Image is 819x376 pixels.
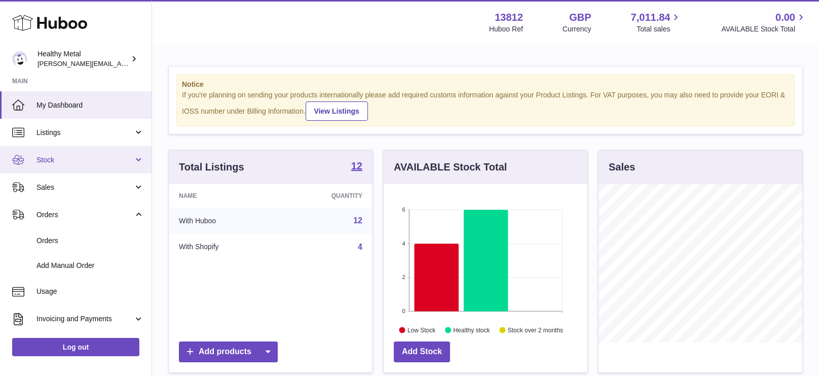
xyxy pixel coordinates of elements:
span: [PERSON_NAME][EMAIL_ADDRESS][DOMAIN_NAME] [38,59,203,67]
img: jose@healthy-metal.com [12,51,27,66]
span: My Dashboard [36,100,144,110]
h3: Sales [609,160,635,174]
strong: 13812 [495,11,523,24]
span: Stock [36,155,133,165]
span: Orders [36,210,133,220]
text: 2 [402,274,405,280]
h3: Total Listings [179,160,244,174]
span: Usage [36,287,144,296]
th: Quantity [279,184,373,208]
a: 0.00 AVAILABLE Stock Total [721,11,807,34]
div: If you're planning on sending your products internationally please add required customs informati... [182,90,789,121]
text: Healthy stock [453,326,490,333]
span: Total sales [637,24,682,34]
span: AVAILABLE Stock Total [721,24,807,34]
a: Add products [179,341,278,362]
a: View Listings [306,101,368,121]
strong: 12 [351,161,362,171]
span: Invoicing and Payments [36,314,133,324]
a: Add Stock [394,341,450,362]
span: 7,011.84 [631,11,671,24]
span: Sales [36,183,133,192]
text: 0 [402,308,405,314]
span: Add Manual Order [36,261,144,270]
strong: GBP [569,11,591,24]
span: Listings [36,128,133,138]
a: Log out [12,338,139,356]
text: 4 [402,241,405,247]
div: Huboo Ref [489,24,523,34]
text: Low Stock [407,326,436,333]
a: 12 [351,161,362,173]
div: Healthy Metal [38,49,129,69]
text: Stock over 2 months [508,326,563,333]
span: Orders [36,236,144,246]
td: With Huboo [169,208,279,234]
strong: Notice [182,80,789,89]
th: Name [169,184,279,208]
a: 4 [358,243,362,251]
a: 7,011.84 Total sales [631,11,682,34]
text: 6 [402,207,405,213]
span: 0.00 [775,11,795,24]
td: With Shopify [169,234,279,260]
a: 12 [353,216,362,225]
h3: AVAILABLE Stock Total [394,160,507,174]
div: Currency [563,24,591,34]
